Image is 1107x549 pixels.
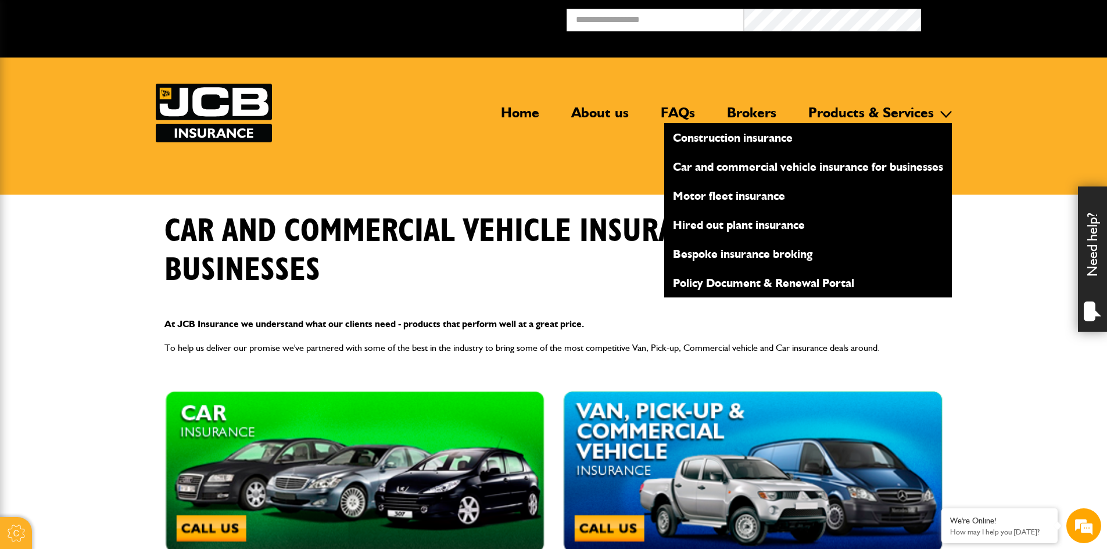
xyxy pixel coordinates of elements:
a: Brokers [718,104,785,131]
div: Chat with us now [60,65,195,80]
a: About us [563,104,637,131]
a: FAQs [652,104,704,131]
a: Motor fleet insurance [664,186,952,206]
a: Products & Services [800,104,943,131]
img: JCB Insurance Services logo [156,84,272,142]
a: Home [492,104,548,131]
button: Broker Login [921,9,1098,27]
input: Enter your email address [15,142,212,167]
textarea: Type your message and hit 'Enter' [15,210,212,348]
p: To help us deliver our promise we've partnered with some of the best in the industry to bring som... [164,340,943,356]
div: We're Online! [950,516,1049,526]
a: Bespoke insurance broking [664,244,952,264]
a: JCB Insurance Services [156,84,272,142]
p: How may I help you today? [950,528,1049,536]
a: Construction insurance [664,128,952,148]
div: Need help? [1078,186,1107,332]
a: Car and commercial vehicle insurance for businesses [664,157,952,177]
a: Policy Document & Renewal Portal [664,273,952,293]
img: d_20077148190_company_1631870298795_20077148190 [20,64,49,81]
p: At JCB Insurance we understand what our clients need - products that perform well at a great price. [164,317,943,332]
em: Start Chat [158,358,211,374]
input: Enter your phone number [15,176,212,202]
a: Hired out plant insurance [664,215,952,235]
input: Enter your last name [15,107,212,133]
div: Minimize live chat window [191,6,218,34]
h1: Car and commercial vehicle insurance for businesses [164,212,943,290]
